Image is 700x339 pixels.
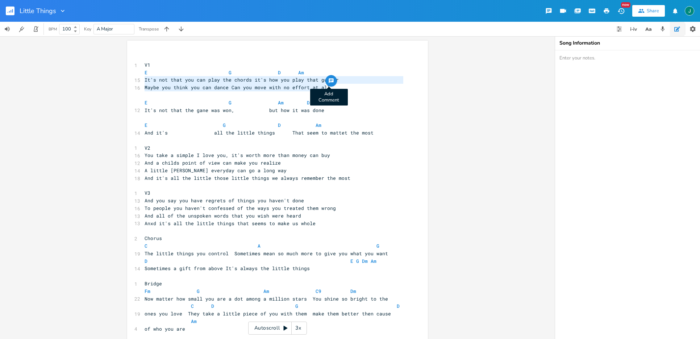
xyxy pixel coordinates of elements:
span: And you say you have regrets of things you haven't done [145,197,304,204]
span: And a childs point of view can make you realize [145,160,281,166]
span: E [145,69,147,76]
span: And it's all the little those little things we always remember the most [145,175,350,181]
span: A [258,243,261,249]
span: A little [PERSON_NAME] everyday can go a long way [145,167,287,174]
span: And it's all the little things That seem to mattet the most [145,129,374,136]
span: of who you are [145,326,185,332]
span: G [295,303,298,309]
span: D [278,69,281,76]
span: E [145,99,147,106]
span: V1 [145,62,150,68]
span: G [376,243,379,249]
span: Sometimes a gift from above It's always the little things [145,265,310,272]
span: Little Things [20,8,56,14]
span: Am [263,288,269,294]
span: V3 [145,190,150,196]
span: The little things you control Sometimes mean so much more to give you what you want [145,250,388,257]
span: Am [278,99,284,106]
span: C [191,303,194,309]
span: Am [191,318,197,324]
span: D [211,303,214,309]
span: It's not that the gane was won, but how it was done [145,107,324,113]
div: Transpose [139,27,159,31]
span: E [145,122,147,128]
div: BPM [49,27,57,31]
span: ones you love They take a little piece of you with them make them better then cause [145,310,391,317]
span: And all of the unspoken words that you wish were heard [145,212,301,219]
span: A Major [97,26,113,32]
span: Am [298,69,304,76]
button: Share [632,5,665,17]
span: C [145,243,147,249]
span: Anxd it's all the little things that seems to make us whole [145,220,316,227]
span: D [307,99,310,106]
div: Key [84,27,91,31]
span: Am [316,122,321,128]
span: Fm [145,288,150,294]
div: Autoscroll [248,322,307,335]
span: Bridge [145,280,162,287]
span: You take a simple I love you, it's worth more than money can buy [145,152,330,158]
span: G [356,258,359,264]
span: G [229,69,232,76]
div: 3x [292,322,305,335]
div: Share [647,8,659,14]
span: D [145,258,147,264]
span: It's not that you can play the chords it's how you play that guitar [145,77,339,83]
span: E [350,258,353,264]
button: Add Comment [325,75,337,87]
span: D [278,122,281,128]
span: Now matter how small you are a dot among a million stars You shine so bright to the [145,295,388,302]
span: Chorus [145,235,162,241]
span: Dm [362,258,368,264]
img: Jim Rudolf [685,6,694,16]
span: C9 [316,288,321,294]
span: G [197,288,200,294]
span: Maybe you think you can dance Can you move with no effort at all [145,84,330,91]
span: V2 [145,145,150,151]
span: Am [371,258,376,264]
button: New [614,4,628,17]
span: D [397,303,400,309]
div: Song Information [559,41,696,46]
span: G [223,122,226,128]
span: To people you haven't confessed of the ways you treated them wrong [145,205,336,211]
span: G [229,99,232,106]
span: Dm [350,288,356,294]
div: New [621,2,630,8]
